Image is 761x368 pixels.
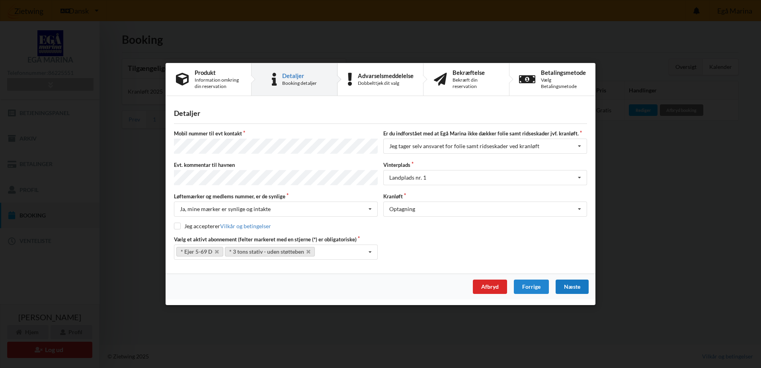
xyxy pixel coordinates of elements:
label: Kranløft [383,193,587,200]
label: Evt. kommentar til havnen [174,161,378,168]
label: Mobil nummer til evt kontakt [174,130,378,137]
div: Næste [556,280,589,294]
div: Vælg Betalingsmetode [541,77,586,90]
label: Løftemærker og medlems nummer, er de synlige [174,193,378,200]
div: Ja, mine mærker er synlige og intakte [180,206,271,212]
div: Detaljer [174,109,587,118]
label: Vinterplads [383,161,587,168]
div: Produkt [195,69,241,76]
div: Bekræft din reservation [453,77,499,90]
div: Detaljer [282,72,317,79]
div: Afbryd [473,280,507,294]
div: Optagning [389,206,415,212]
a: * Ejer 5-69 D [176,247,223,256]
div: Forrige [514,280,549,294]
a: Vilkår og betingelser [220,223,271,229]
label: Vælg et aktivt abonnement (felter markeret med en stjerne (*) er obligatoriske) [174,236,378,243]
div: Landplads nr. 1 [389,175,426,180]
div: Advarselsmeddelelse [358,72,414,79]
div: Jeg tager selv ansvaret for folie samt ridseskader ved kranløft [389,144,539,149]
a: * 3 tons stativ - uden støtteben [225,247,315,256]
div: Booking detaljer [282,80,317,86]
div: Betalingsmetode [541,69,586,76]
div: Bekræftelse [453,69,499,76]
label: Jeg accepterer [174,223,271,229]
div: Information omkring din reservation [195,77,241,90]
label: Er du indforstået med at Egå Marina ikke dækker folie samt ridseskader jvf. kranløft. [383,130,587,137]
div: Dobbelttjek dit valg [358,80,414,86]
